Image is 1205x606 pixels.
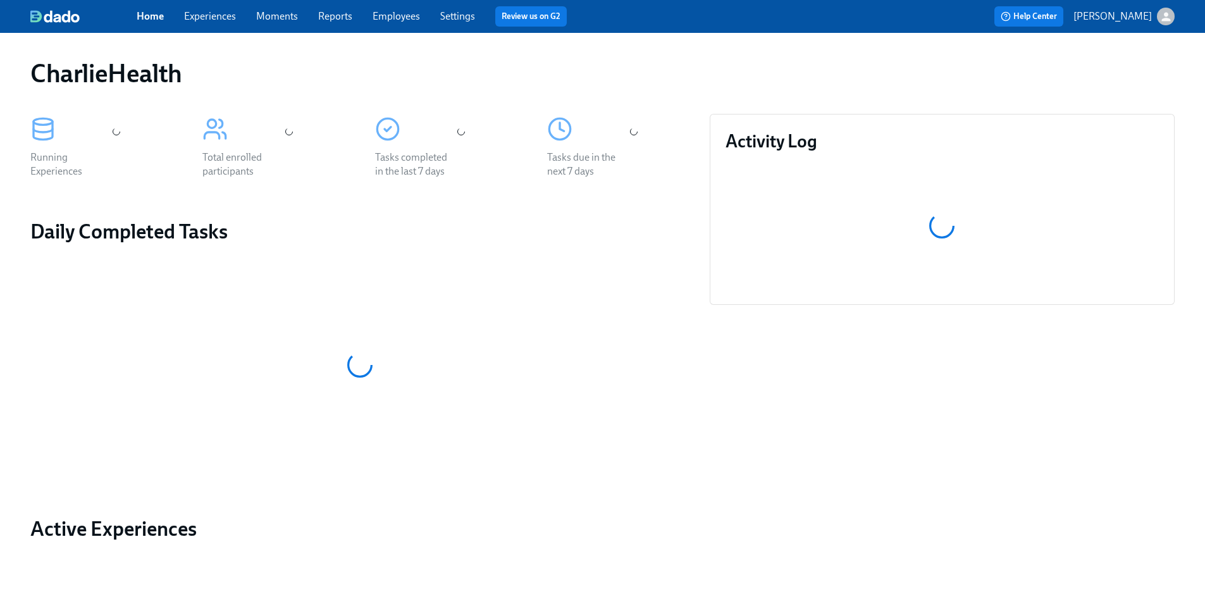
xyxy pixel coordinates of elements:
div: Tasks completed in the last 7 days [375,151,456,178]
div: Running Experiences [30,151,111,178]
div: Total enrolled participants [202,151,283,178]
a: Active Experiences [30,516,689,541]
span: Help Center [1001,10,1057,23]
a: dado [30,10,137,23]
a: Settings [440,10,475,22]
p: [PERSON_NAME] [1073,9,1152,23]
a: Review us on G2 [502,10,560,23]
button: [PERSON_NAME] [1073,8,1175,25]
div: Tasks due in the next 7 days [547,151,628,178]
h1: CharlieHealth [30,58,182,89]
h3: Activity Log [726,130,1159,152]
a: Moments [256,10,298,22]
a: Reports [318,10,352,22]
h2: Daily Completed Tasks [30,219,689,244]
a: Home [137,10,164,22]
a: Employees [373,10,420,22]
img: dado [30,10,80,23]
button: Help Center [994,6,1063,27]
a: Experiences [184,10,236,22]
button: Review us on G2 [495,6,567,27]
